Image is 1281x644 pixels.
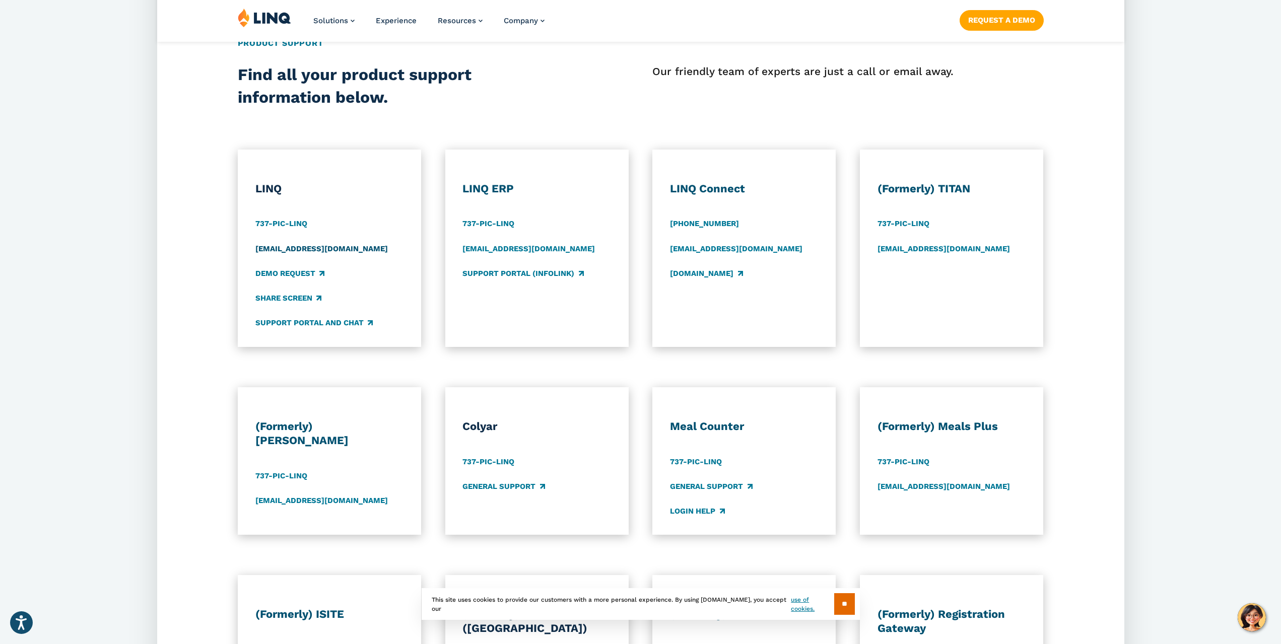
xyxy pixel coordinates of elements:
[462,182,611,196] h3: LINQ ERP
[670,419,818,434] h3: Meal Counter
[462,268,583,279] a: Support Portal (Infolink)
[255,268,324,279] a: Demo Request
[670,219,739,230] a: [PHONE_NUMBER]
[313,8,545,41] nav: Primary Navigation
[959,10,1043,30] a: Request a Demo
[462,456,514,467] a: 737-PIC-LINQ
[438,16,483,25] a: Resources
[238,63,560,109] h2: Find all your product support information below.
[670,268,743,279] a: [DOMAIN_NAME]
[238,37,1044,49] h2: Product Support
[504,16,538,25] span: Company
[255,318,373,329] a: Support Portal and Chat
[255,419,403,448] h3: (Formerly) [PERSON_NAME]
[959,8,1043,30] nav: Button Navigation
[376,16,417,25] a: Experience
[670,243,802,254] a: [EMAIL_ADDRESS][DOMAIN_NAME]
[462,243,595,254] a: [EMAIL_ADDRESS][DOMAIN_NAME]
[878,456,929,467] a: 737-PIC-LINQ
[438,16,476,25] span: Resources
[670,481,752,492] a: General Support
[504,16,545,25] a: Company
[878,219,929,230] a: 737-PIC-LINQ
[670,506,724,517] a: Login Help
[878,419,1026,434] h3: (Formerly) Meals Plus
[422,588,860,620] div: This site uses cookies to provide our customers with a more personal experience. By using [DOMAIN...
[313,16,348,25] span: Solutions
[462,481,545,492] a: General Support
[878,481,1010,492] a: [EMAIL_ADDRESS][DOMAIN_NAME]
[878,243,1010,254] a: [EMAIL_ADDRESS][DOMAIN_NAME]
[255,495,388,506] a: [EMAIL_ADDRESS][DOMAIN_NAME]
[878,182,1026,196] h3: (Formerly) TITAN
[670,456,722,467] a: 737-PIC-LINQ
[462,419,611,434] h3: Colyar
[255,470,307,481] a: 737-PIC-LINQ
[255,243,388,254] a: [EMAIL_ADDRESS][DOMAIN_NAME]
[255,182,403,196] h3: LINQ
[462,219,514,230] a: 737-PIC-LINQ
[791,595,834,613] a: use of cookies.
[1238,603,1266,631] button: Hello, have a question? Let’s chat.
[652,63,1043,80] p: Our friendly team of experts are just a call or email away.
[255,293,321,304] a: Share Screen
[670,182,818,196] h3: LINQ Connect
[238,8,291,27] img: LINQ | K‑12 Software
[313,16,355,25] a: Solutions
[255,219,307,230] a: 737-PIC-LINQ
